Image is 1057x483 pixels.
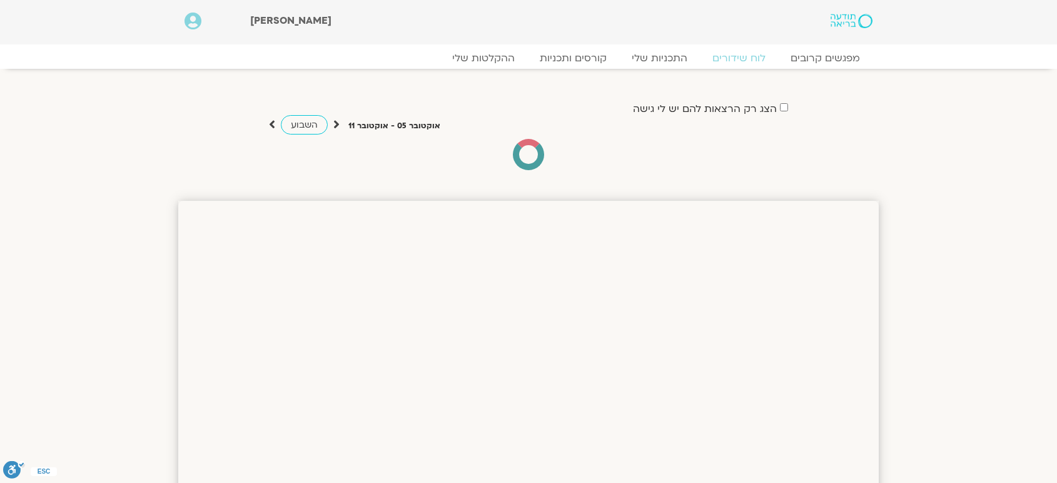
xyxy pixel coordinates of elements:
p: אוקטובר 05 - אוקטובר 11 [348,119,440,133]
a: ההקלטות שלי [440,52,527,64]
nav: Menu [185,52,872,64]
a: השבוע [281,115,328,135]
a: התכניות שלי [619,52,700,64]
a: מפגשים קרובים [778,52,872,64]
label: הצג רק הרצאות להם יש לי גישה [633,103,777,114]
a: לוח שידורים [700,52,778,64]
span: [PERSON_NAME] [250,14,331,28]
span: השבוע [291,119,318,131]
a: קורסים ותכניות [527,52,619,64]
